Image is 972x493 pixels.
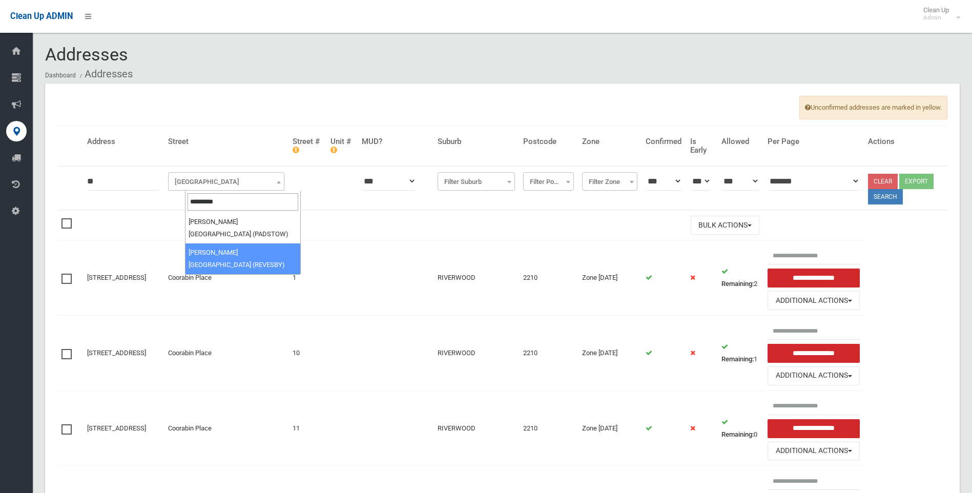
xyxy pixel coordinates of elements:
[438,172,515,191] span: Filter Suburb
[578,391,642,466] td: Zone [DATE]
[721,137,759,146] h4: Allowed
[578,240,642,316] td: Zone [DATE]
[721,430,754,438] strong: Remaining:
[185,213,301,243] li: [PERSON_NAME][GEOGRAPHIC_DATA] (PADSTOW)
[45,44,128,65] span: Addresses
[10,11,73,21] span: Clean Up ADMIN
[918,6,959,22] span: Clean Up
[717,391,763,466] td: 0
[868,137,943,146] h4: Actions
[185,243,301,274] li: [PERSON_NAME][GEOGRAPHIC_DATA] (REVESBY)
[646,137,681,146] h4: Confirmed
[768,137,860,146] h4: Per Page
[923,14,949,22] small: Admin
[585,175,635,189] span: Filter Zone
[362,137,429,146] h4: MUD?
[168,172,284,191] span: Filter Street
[330,137,354,154] h4: Unit #
[288,240,326,316] td: 1
[519,316,578,391] td: 2210
[721,355,754,363] strong: Remaining:
[523,172,574,191] span: Filter Postcode
[717,316,763,391] td: 1
[868,174,898,189] a: Clear
[523,137,574,146] h4: Postcode
[164,240,288,316] td: Coorabin Place
[799,96,947,119] span: Unconfirmed addresses are marked in yellow.
[768,366,860,385] button: Additional Actions
[768,442,860,461] button: Additional Actions
[578,316,642,391] td: Zone [DATE]
[164,391,288,466] td: Coorabin Place
[721,280,754,287] strong: Remaining:
[717,240,763,316] td: 2
[440,175,512,189] span: Filter Suburb
[868,189,903,204] button: Search
[433,316,519,391] td: RIVERWOOD
[87,137,160,146] h4: Address
[87,349,146,357] a: [STREET_ADDRESS]
[288,316,326,391] td: 10
[691,216,759,235] button: Bulk Actions
[582,172,637,191] span: Filter Zone
[519,240,578,316] td: 2210
[519,391,578,466] td: 2210
[438,137,515,146] h4: Suburb
[293,137,322,154] h4: Street #
[899,174,934,189] button: Export
[45,72,76,79] a: Dashboard
[288,391,326,466] td: 11
[77,65,133,84] li: Addresses
[526,175,571,189] span: Filter Postcode
[433,391,519,466] td: RIVERWOOD
[690,137,713,154] h4: Is Early
[768,291,860,310] button: Additional Actions
[168,137,284,146] h4: Street
[433,240,519,316] td: RIVERWOOD
[171,175,282,189] span: Filter Street
[87,424,146,432] a: [STREET_ADDRESS]
[87,274,146,281] a: [STREET_ADDRESS]
[582,137,637,146] h4: Zone
[164,316,288,391] td: Coorabin Place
